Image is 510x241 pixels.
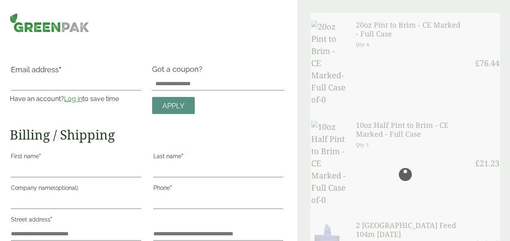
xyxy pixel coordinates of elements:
[59,65,61,74] abbr: required
[64,95,82,103] a: Log in
[50,216,52,223] abbr: required
[170,185,172,191] abbr: required
[181,153,183,159] abbr: required
[152,97,195,114] a: Apply
[11,151,141,164] label: First name
[11,182,141,196] label: Company name
[11,66,141,77] label: Email address
[39,153,41,159] abbr: required
[54,185,78,191] span: (optional)
[10,94,142,104] p: Have an account? to save time
[10,13,89,32] img: GreenPak Supplies
[162,101,185,110] span: Apply
[153,151,284,164] label: Last name
[152,65,206,77] label: Got a coupon?
[10,127,284,142] h2: Billing / Shipping
[11,214,141,228] label: Street address
[153,182,284,196] label: Phone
